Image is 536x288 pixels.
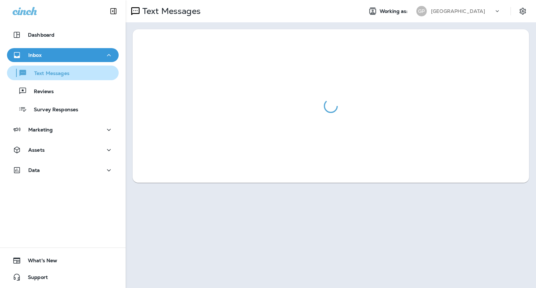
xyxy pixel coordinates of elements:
p: [GEOGRAPHIC_DATA] [431,8,485,14]
div: GP [416,6,427,16]
button: Data [7,163,119,177]
p: Text Messages [27,70,69,77]
p: Text Messages [140,6,201,16]
button: What's New [7,253,119,267]
button: Survey Responses [7,102,119,116]
span: Support [21,274,48,283]
button: Support [7,270,119,284]
button: Assets [7,143,119,157]
p: Reviews [27,89,54,95]
button: Collapse Sidebar [104,4,123,18]
p: Survey Responses [27,107,78,113]
button: Dashboard [7,28,119,42]
p: Data [28,167,40,173]
span: Working as: [380,8,409,14]
button: Inbox [7,48,119,62]
p: Assets [28,147,45,153]
button: Text Messages [7,66,119,80]
p: Inbox [28,52,42,58]
button: Marketing [7,123,119,137]
button: Reviews [7,84,119,98]
p: Marketing [28,127,53,132]
p: Dashboard [28,32,54,38]
span: What's New [21,258,57,266]
button: Settings [516,5,529,17]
